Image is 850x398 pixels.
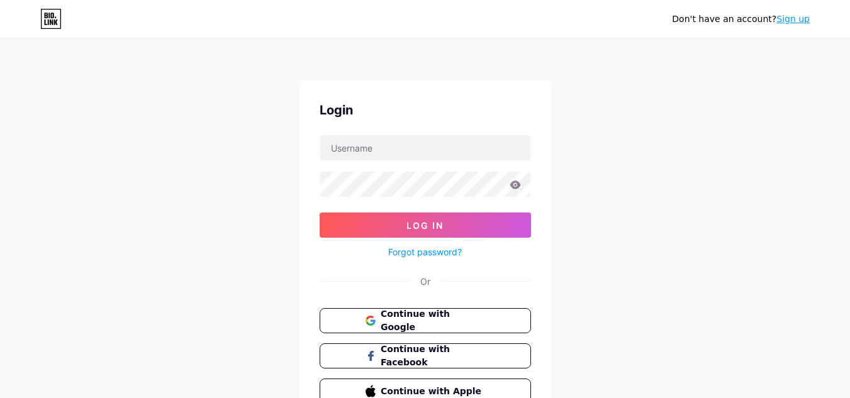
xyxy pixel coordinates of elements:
[406,220,444,231] span: Log In
[381,385,484,398] span: Continue with Apple
[672,13,810,26] div: Don't have an account?
[320,101,531,119] div: Login
[388,245,462,258] a: Forgot password?
[320,308,531,333] button: Continue with Google
[381,343,484,369] span: Continue with Facebook
[320,343,531,368] button: Continue with Facebook
[776,14,810,24] a: Sign up
[420,275,430,288] div: Or
[381,307,484,334] span: Continue with Google
[320,135,530,160] input: Username
[320,213,531,238] button: Log In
